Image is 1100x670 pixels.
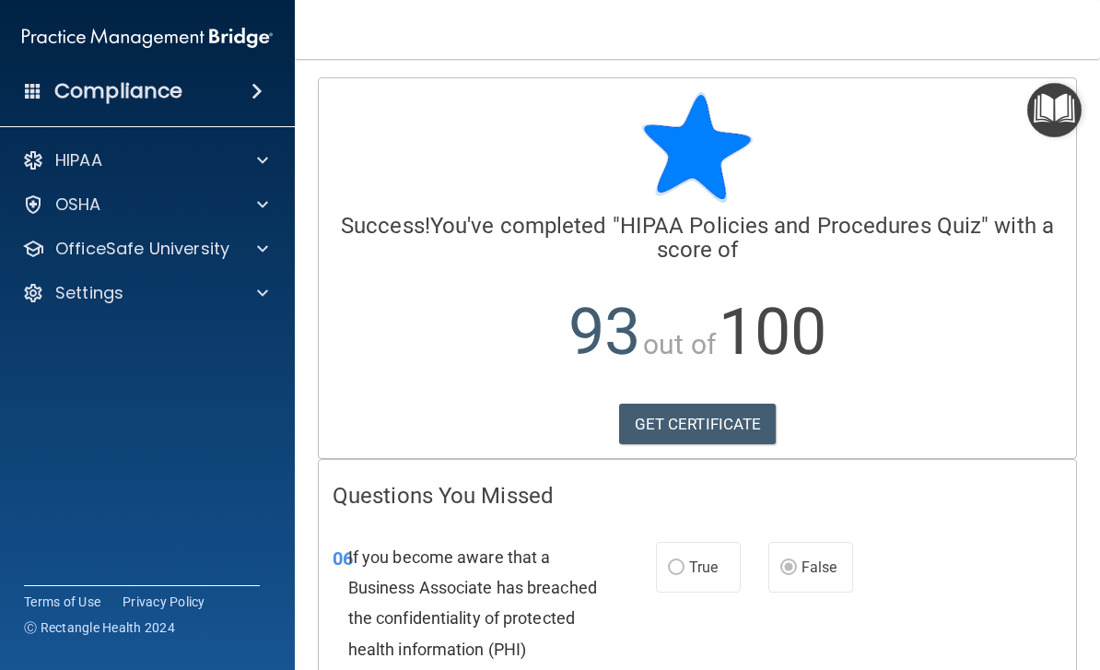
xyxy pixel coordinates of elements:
span: True [689,558,718,576]
a: Privacy Policy [123,593,205,611]
span: 93 [568,294,640,370]
span: 06 [333,547,353,570]
span: False [802,558,837,576]
span: Ⓒ Rectangle Health 2024 [24,618,175,637]
span: out of [643,328,716,360]
img: blue-star-rounded.9d042014.png [642,92,753,203]
a: OSHA [22,194,268,216]
h4: You've completed " " with a score of [333,214,1062,263]
span: HIPAA Policies and Procedures Quiz [620,213,981,239]
span: 100 [719,294,826,370]
a: OfficeSafe University [22,238,268,260]
h4: Compliance [54,78,182,104]
img: PMB logo [22,19,273,56]
span: Success! [341,213,430,239]
a: Settings [22,282,268,304]
h4: Questions You Missed [333,484,1062,508]
p: HIPAA [55,149,102,171]
a: HIPAA [22,149,268,171]
p: OSHA [55,194,101,216]
a: GET CERTIFICATE [619,404,777,444]
input: False [780,561,797,575]
a: Terms of Use [24,593,100,611]
p: OfficeSafe University [55,238,229,260]
input: True [668,561,685,575]
button: Open Resource Center [1027,83,1082,137]
p: Settings [55,282,123,304]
